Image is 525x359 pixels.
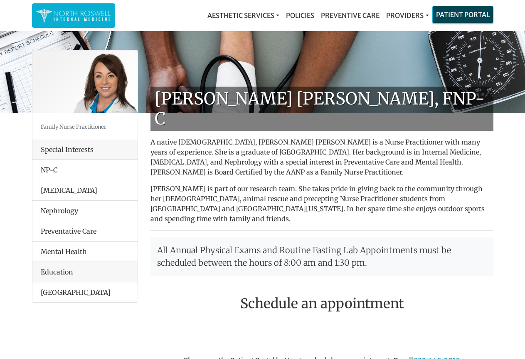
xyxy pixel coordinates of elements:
h2: Schedule an appointment [150,296,493,312]
a: Aesthetic Services [204,7,283,24]
a: Preventive Care [318,7,383,24]
img: North Roswell Internal Medicine [36,7,111,24]
div: Education [32,262,138,282]
li: Mental Health [32,241,138,262]
a: Patient Portal [433,6,493,23]
a: Policies [283,7,318,24]
li: Preventative Care [32,221,138,242]
h1: [PERSON_NAME] [PERSON_NAME], FNP-C [150,87,493,131]
div: Special Interests [32,140,138,160]
small: Family Nurse Practitioner [41,123,106,130]
a: Providers [383,7,432,24]
li: [MEDICAL_DATA] [32,180,138,201]
p: All Annual Physical Exams and Routine Fasting Lab Appointments must be scheduled between the hour... [150,237,493,276]
li: NP-C [32,160,138,180]
p: A native [DEMOGRAPHIC_DATA], [PERSON_NAME] [PERSON_NAME] is a Nurse Practitioner with many years ... [150,137,493,177]
li: [GEOGRAPHIC_DATA] [32,282,138,302]
p: [PERSON_NAME] is part of our research team. She takes pride in giving back to the community throu... [150,184,493,224]
li: Nephrology [32,200,138,221]
img: Keela Weeks Leger, FNP-C [32,50,138,113]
